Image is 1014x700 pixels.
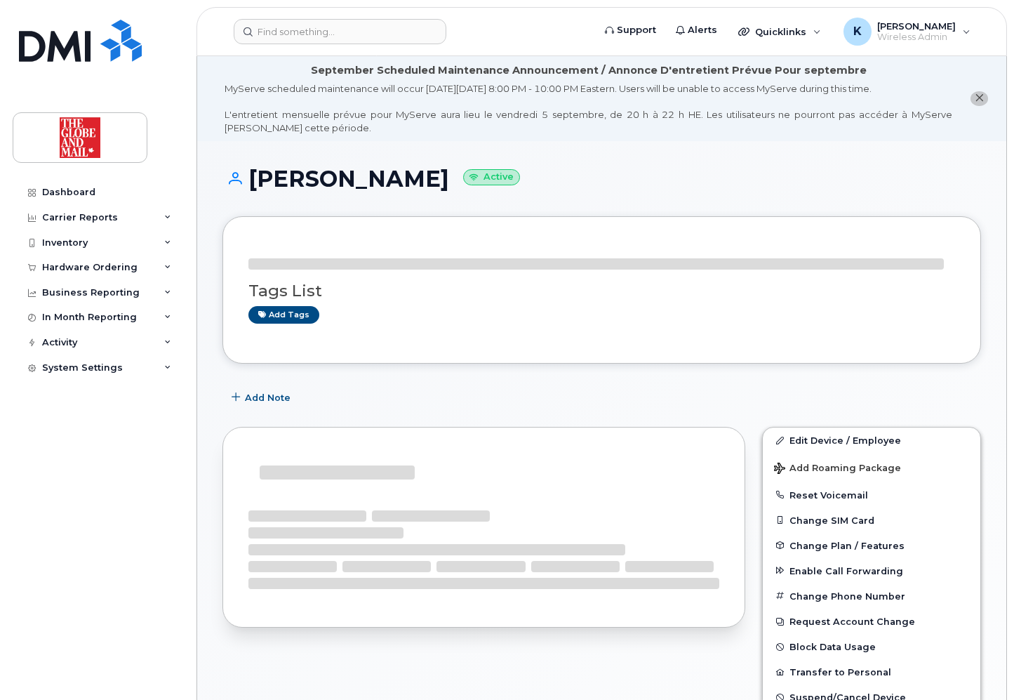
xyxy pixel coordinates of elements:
button: Transfer to Personal [763,659,980,685]
button: Block Data Usage [763,634,980,659]
span: Enable Call Forwarding [789,565,903,576]
button: Reset Voicemail [763,482,980,508]
div: MyServe scheduled maintenance will occur [DATE][DATE] 8:00 PM - 10:00 PM Eastern. Users will be u... [225,82,952,134]
button: Add Roaming Package [763,453,980,482]
a: Edit Device / Employee [763,428,980,453]
button: Change Plan / Features [763,533,980,558]
button: Enable Call Forwarding [763,558,980,583]
span: Change Plan / Features [789,540,905,550]
button: close notification [970,91,988,106]
span: Add Roaming Package [774,463,901,476]
small: Active [463,169,520,185]
button: Add Note [222,385,302,410]
span: Add Note [245,391,291,404]
button: Request Account Change [763,609,980,634]
h1: [PERSON_NAME] [222,166,981,191]
a: Add tags [248,306,319,324]
h3: Tags List [248,282,955,300]
button: Change SIM Card [763,508,980,533]
button: Change Phone Number [763,583,980,609]
div: September Scheduled Maintenance Announcement / Annonce D'entretient Prévue Pour septembre [311,63,867,78]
